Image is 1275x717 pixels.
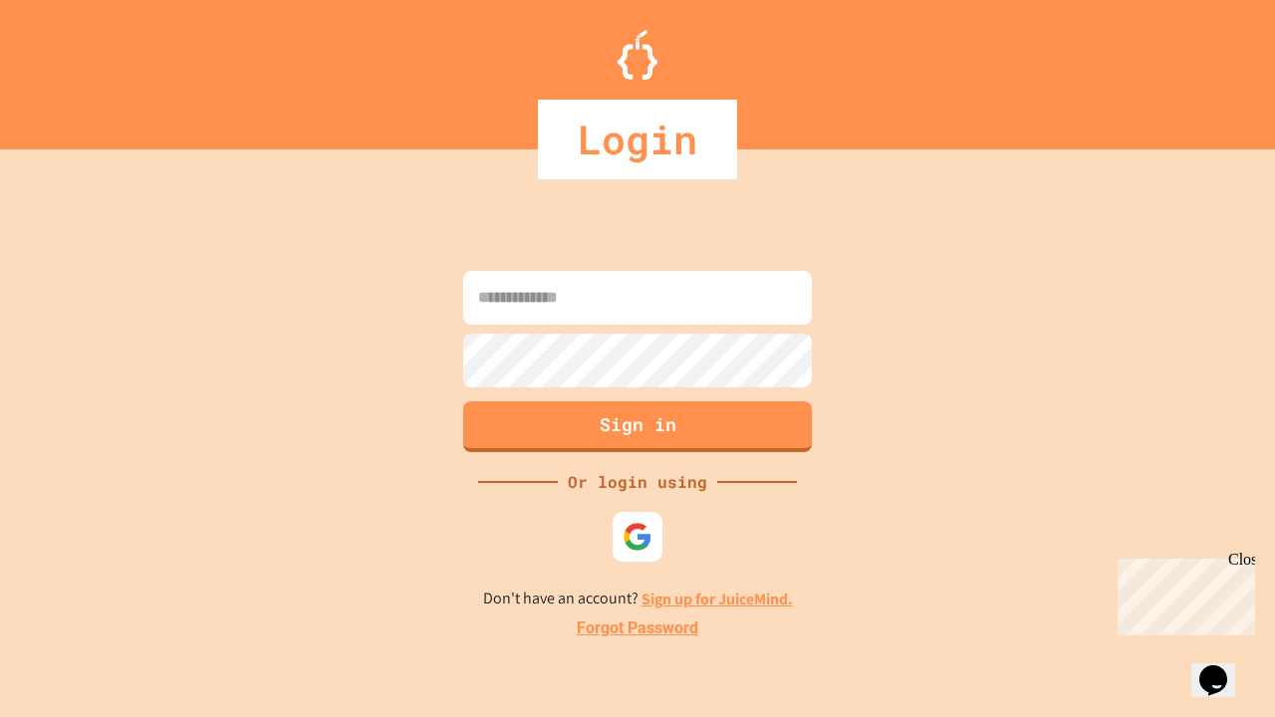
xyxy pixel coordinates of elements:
a: Sign up for JuiceMind. [641,589,793,609]
iframe: chat widget [1110,551,1255,635]
img: google-icon.svg [623,522,652,552]
p: Don't have an account? [483,587,793,611]
div: Chat with us now!Close [8,8,137,126]
a: Forgot Password [577,616,698,640]
div: Login [538,100,737,179]
div: Or login using [558,470,717,494]
button: Sign in [463,401,812,452]
img: Logo.svg [618,30,657,80]
iframe: chat widget [1191,637,1255,697]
